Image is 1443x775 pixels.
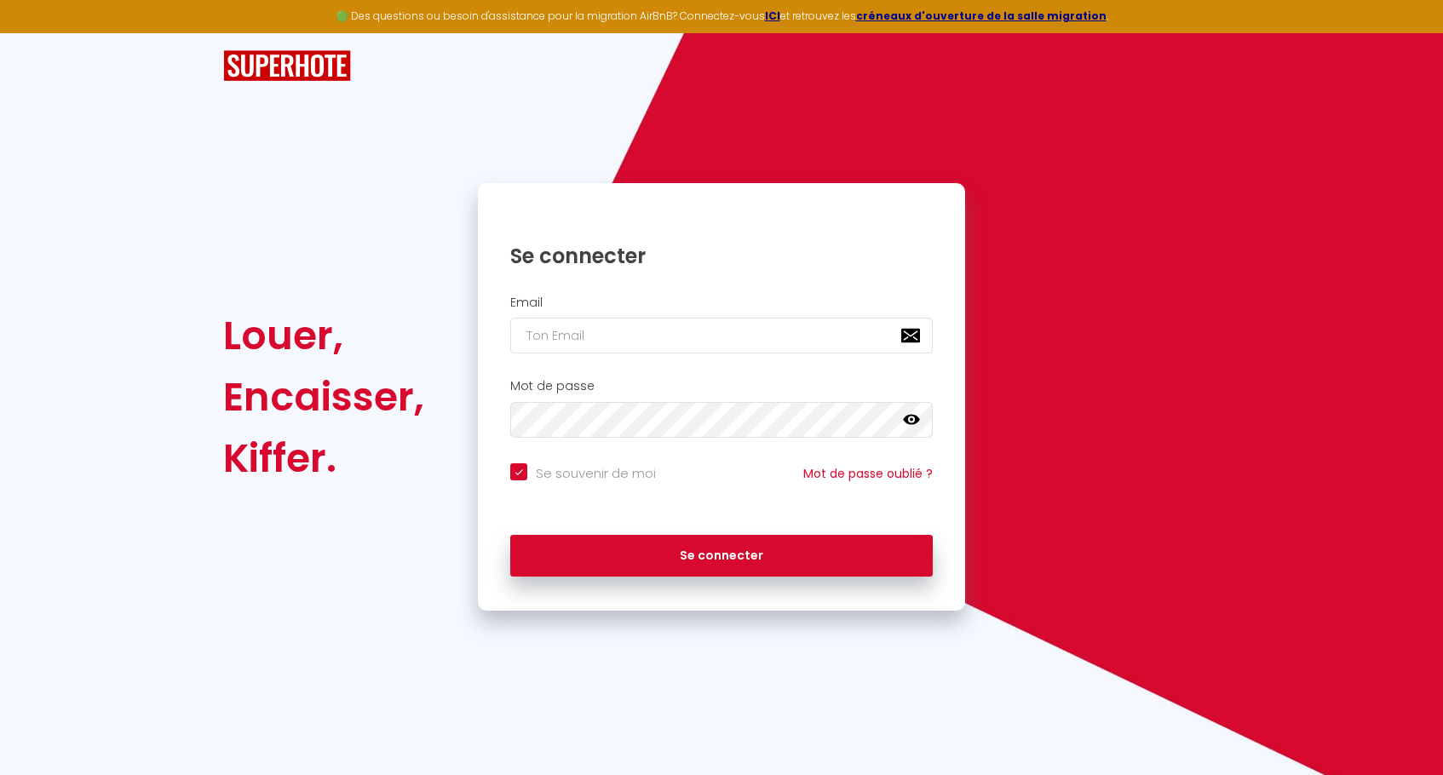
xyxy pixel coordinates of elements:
[223,50,351,82] img: SuperHote logo
[510,296,933,310] h2: Email
[803,465,933,482] a: Mot de passe oublié ?
[223,366,424,428] div: Encaisser,
[765,9,780,23] a: ICI
[510,379,933,393] h2: Mot de passe
[510,243,933,269] h1: Se connecter
[223,428,424,489] div: Kiffer.
[510,318,933,353] input: Ton Email
[856,9,1107,23] a: créneaux d'ouverture de la salle migration
[510,535,933,577] button: Se connecter
[223,305,424,366] div: Louer,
